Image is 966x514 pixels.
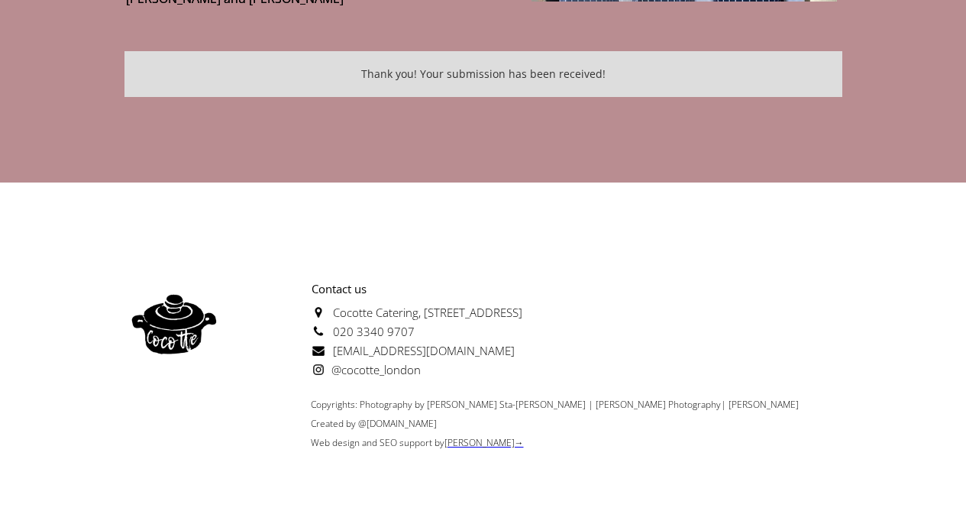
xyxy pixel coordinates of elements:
[312,362,421,377] a: @cocotte_london
[312,280,367,299] strong: Contact us
[312,324,415,339] a: 020 3340 9707
[140,66,827,82] div: Thank you! Your submission has been received!
[311,417,437,430] span: Created by @[DOMAIN_NAME]
[312,343,515,358] a: [EMAIL_ADDRESS][DOMAIN_NAME]
[312,305,522,320] a: Cocotte Catering, [STREET_ADDRESS]
[124,51,842,97] div: Reservations form success
[444,436,524,449] a: [PERSON_NAME]→
[124,395,799,452] div: Copyrights: Photography by [PERSON_NAME] Sta-[PERSON_NAME] | [PERSON_NAME] Photography| [PERSON_N...
[311,436,444,449] a: Web design and SEO support by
